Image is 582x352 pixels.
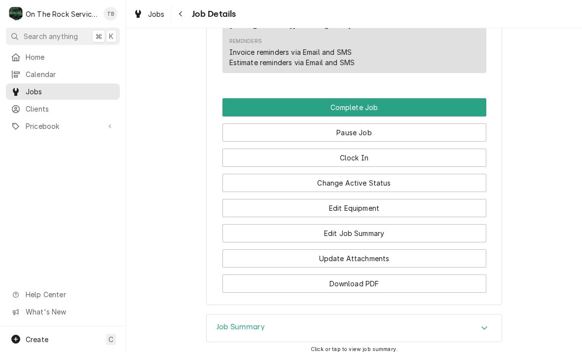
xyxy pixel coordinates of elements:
[26,52,115,62] span: Home
[222,149,486,167] button: Clock In
[189,7,236,21] span: Job Details
[26,121,100,131] span: Pricebook
[6,118,120,134] a: Go to Pricebook
[9,7,23,21] div: On The Rock Services's Avatar
[109,334,113,345] span: C
[6,28,120,45] button: Search anything⌘K
[222,98,486,117] button: Complete Job
[26,289,114,300] span: Help Center
[173,6,189,22] button: Navigate back
[104,7,117,21] div: TB
[129,6,169,22] a: Jobs
[26,69,115,79] span: Calendar
[6,49,120,65] a: Home
[222,199,486,217] button: Edit Equipment
[6,83,120,100] a: Jobs
[6,304,120,320] a: Go to What's New
[222,249,486,268] button: Update Attachments
[222,142,486,167] div: Button Group Row
[222,268,486,293] div: Button Group Row
[222,192,486,217] div: Button Group Row
[222,224,486,242] button: Edit Job Summary
[229,57,355,68] div: Estimate reminders via Email and SMS
[6,101,120,117] a: Clients
[222,217,486,242] div: Button Group Row
[104,7,117,21] div: Todd Brady's Avatar
[109,31,113,41] span: K
[9,7,23,21] div: O
[95,31,102,41] span: ⌘
[222,174,486,192] button: Change Active Status
[222,242,486,268] div: Button Group Row
[222,98,486,117] div: Button Group Row
[222,167,486,192] div: Button Group Row
[207,314,502,342] div: Accordion Header
[229,47,352,57] div: Invoice reminders via Email and SMS
[24,31,78,41] span: Search anything
[26,307,114,317] span: What's New
[6,66,120,82] a: Calendar
[222,274,486,293] button: Download PDF
[26,9,98,19] div: On The Rock Services
[26,86,115,97] span: Jobs
[206,314,502,343] div: Job Summary
[222,123,486,142] button: Pause Job
[148,9,165,19] span: Jobs
[207,314,502,342] button: Accordion Details Expand Trigger
[6,286,120,303] a: Go to Help Center
[217,322,265,332] h3: Job Summary
[26,104,115,114] span: Clients
[229,38,355,68] div: Reminders
[26,335,48,344] span: Create
[222,117,486,142] div: Button Group Row
[229,38,262,45] div: Reminders
[229,21,351,30] a: [EMAIL_ADDRESS][DOMAIN_NAME]
[222,98,486,293] div: Button Group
